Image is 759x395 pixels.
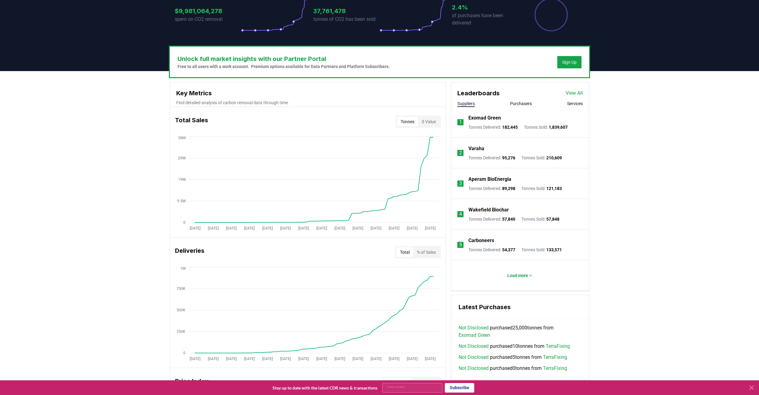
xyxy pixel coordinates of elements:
[280,226,291,230] tspan: [DATE]
[226,226,237,230] tspan: [DATE]
[502,186,515,191] span: 89,298
[521,155,562,161] p: Tonnes Sold :
[566,89,583,97] a: View All
[543,365,567,372] a: TerraFixing
[226,357,237,361] tspan: [DATE]
[183,351,185,355] tspan: 0
[459,211,462,218] p: 4
[459,343,570,350] span: purchased 10 tonnes from
[177,287,185,291] tspan: 750K
[177,199,185,203] tspan: 9.5M
[175,16,241,23] p: spent on CO2 removal
[502,247,515,252] span: 54,377
[208,226,219,230] tspan: [DATE]
[316,226,327,230] tspan: [DATE]
[543,354,567,361] a: TerraFixing
[190,357,200,361] tspan: [DATE]
[389,226,399,230] tspan: [DATE]
[457,101,475,107] button: Suppliers
[549,125,568,130] span: 1,839,607
[176,89,440,98] h3: Key Metrics
[546,247,562,252] span: 133,571
[407,226,418,230] tspan: [DATE]
[502,155,515,160] span: 95,276
[177,54,390,63] h3: Unlock full market insights with our Partner Portal
[334,357,345,361] tspan: [DATE]
[459,302,582,312] h3: Latest Purchases
[244,357,255,361] tspan: [DATE]
[298,357,309,361] tspan: [DATE]
[468,185,515,192] p: Tonnes Delivered :
[298,226,309,230] tspan: [DATE]
[546,186,562,191] span: 121,183
[190,226,200,230] tspan: [DATE]
[468,206,509,214] a: Wakefield Biochar
[452,3,518,12] h3: 2.4%
[316,357,327,361] tspan: [DATE]
[384,378,412,388] button: By Method
[178,177,185,182] tspan: 19M
[468,155,515,161] p: Tonnes Delivered :
[425,226,436,230] tspan: [DATE]
[468,216,515,222] p: Tonnes Delivered :
[334,226,345,230] tspan: [DATE]
[175,6,241,16] h3: $9,981,064,278
[459,365,567,372] span: purchased 0 tonnes from
[521,216,559,222] p: Tonnes Sold :
[452,12,518,27] p: of purchases have been delivered
[371,226,381,230] tspan: [DATE]
[413,247,440,257] button: % of Sales
[557,56,582,68] button: Sign Up
[468,247,515,253] p: Tonnes Delivered :
[507,272,528,279] p: Load more
[468,176,511,183] p: Aperam BioEnergia
[175,246,204,258] h3: Deliveries
[177,308,185,312] tspan: 500K
[459,343,489,350] a: Not Disclosed
[262,357,273,361] tspan: [DATE]
[262,226,273,230] tspan: [DATE]
[502,269,538,282] button: Load more
[177,63,390,70] p: Free to all users with a work account. Premium options available for Data Partners and Platform S...
[425,357,436,361] tspan: [DATE]
[468,237,494,244] a: Carboneers
[521,185,562,192] p: Tonnes Sold :
[459,241,462,249] p: 5
[459,324,489,332] a: Not Disclosed
[208,357,219,361] tspan: [DATE]
[407,357,418,361] tspan: [DATE]
[510,101,532,107] button: Purchasers
[546,217,559,222] span: 57,848
[457,89,500,98] h3: Leaderboards
[175,116,208,128] h3: Total Sales
[418,117,440,127] button: $ Value
[353,226,363,230] tspan: [DATE]
[562,59,577,65] a: Sign Up
[353,357,363,361] tspan: [DATE]
[244,226,255,230] tspan: [DATE]
[459,332,490,339] a: Exomad Green
[175,377,208,389] h3: Price Index
[459,119,462,126] p: 1
[459,354,567,361] span: purchased 5 tonnes from
[459,324,582,339] span: purchased 25,000 tonnes from
[546,343,570,350] a: TerraFixing
[468,114,501,122] a: Exomad Green
[180,266,185,271] tspan: 1M
[502,217,515,222] span: 57,840
[396,247,413,257] button: Total
[546,155,562,160] span: 210,609
[371,357,381,361] tspan: [DATE]
[389,357,399,361] tspan: [DATE]
[412,378,440,388] button: Aggregate
[313,6,379,16] h3: 37,761,478
[502,125,518,130] span: 182,445
[397,117,418,127] button: Tonnes
[280,357,291,361] tspan: [DATE]
[178,136,185,140] tspan: 38M
[178,156,185,160] tspan: 29M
